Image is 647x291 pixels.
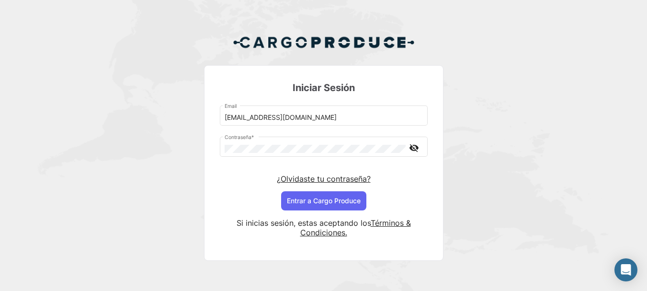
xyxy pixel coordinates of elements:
[220,81,428,94] h3: Iniciar Sesión
[233,31,415,54] img: Cargo Produce Logo
[237,218,371,228] span: Si inicias sesión, estas aceptando los
[277,174,371,184] a: ¿Olvidaste tu contraseña?
[300,218,411,237] a: Términos & Condiciones.
[409,142,420,154] mat-icon: visibility_off
[225,114,422,122] input: Email
[281,191,366,210] button: Entrar a Cargo Produce
[614,258,637,281] div: Abrir Intercom Messenger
